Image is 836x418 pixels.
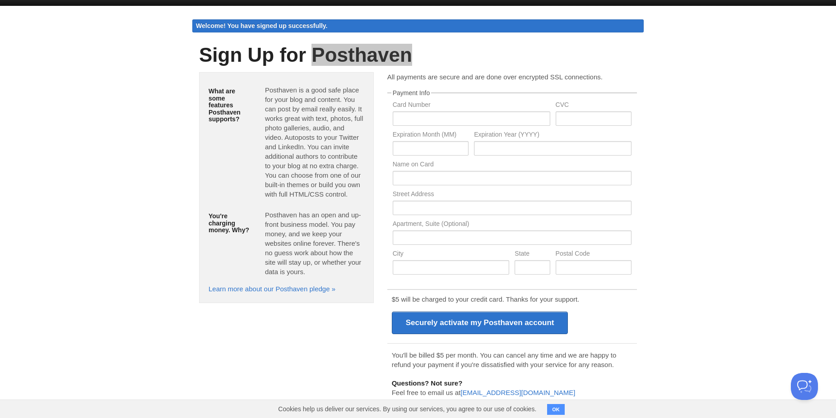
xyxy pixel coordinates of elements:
[387,72,637,82] p: All payments are secure and are done over encrypted SSL connections.
[192,19,644,32] div: Welcome! You have signed up successfully.
[556,101,632,110] label: CVC
[393,131,469,140] label: Expiration Month (MM)
[393,161,632,170] label: Name on Card
[393,220,632,229] label: Apartment, Suite (Optional)
[209,213,251,234] h5: You're charging money. Why?
[547,404,565,415] button: OK
[209,285,335,293] a: Learn more about our Posthaven pledge »
[209,88,251,123] h5: What are some features Posthaven supports?
[393,191,632,199] label: Street Address
[392,378,632,397] p: Feel free to email us at
[199,44,637,66] h1: Sign Up for Posthaven
[265,85,364,199] p: Posthaven is a good safe place for your blog and content. You can post by email really easily. It...
[265,210,364,276] p: Posthaven has an open and up-front business model. You pay money, and we keep your websites onlin...
[515,250,550,259] label: State
[556,250,632,259] label: Postal Code
[269,400,545,418] span: Cookies help us deliver our services. By using our services, you agree to our use of cookies.
[392,350,632,369] p: You'll be billed $5 per month. You can cancel any time and we are happy to refund your payment if...
[460,389,575,396] a: [EMAIL_ADDRESS][DOMAIN_NAME]
[474,131,632,140] label: Expiration Year (YYYY)
[791,373,818,400] iframe: Help Scout Beacon - Open
[393,101,550,110] label: Card Number
[392,312,568,334] input: Securely activate my Posthaven account
[393,250,510,259] label: City
[391,90,432,96] legend: Payment Info
[392,294,632,304] p: $5 will be charged to your credit card. Thanks for your support.
[392,379,463,387] b: Questions? Not sure?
